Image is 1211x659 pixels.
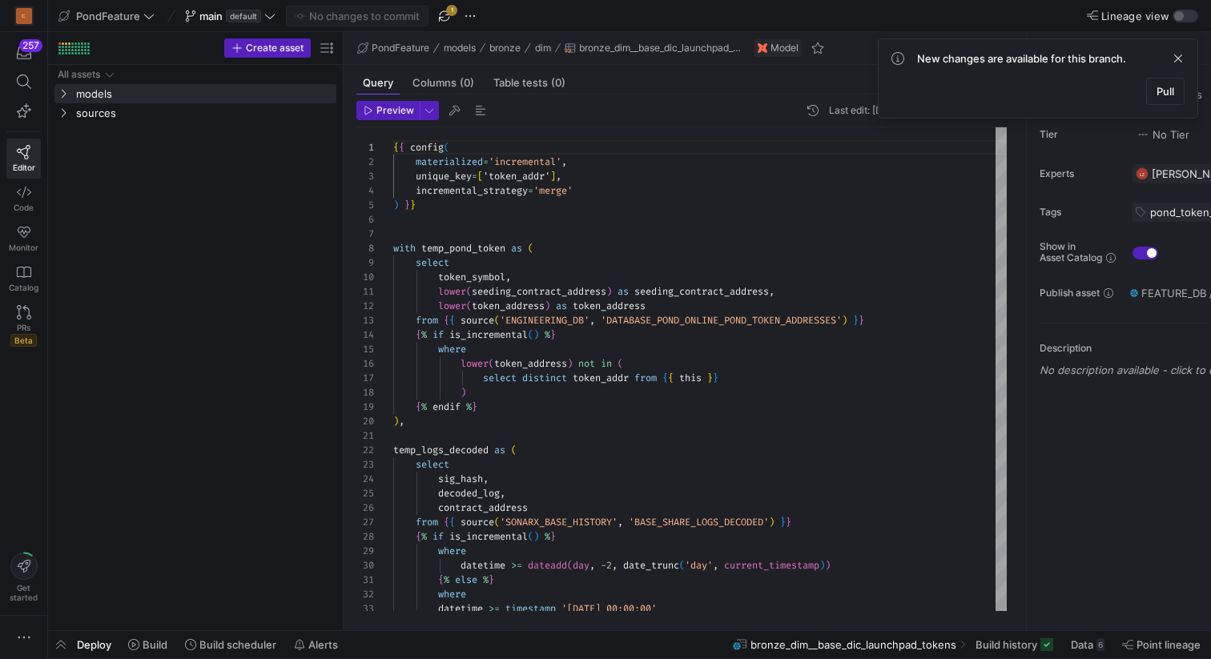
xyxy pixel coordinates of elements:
div: Press SPACE to select this row. [54,103,336,123]
span: ) [606,285,612,298]
div: 14 [356,327,374,342]
span: Query [363,78,393,88]
span: distinct [522,372,567,384]
span: { [393,141,399,154]
span: (0) [551,78,565,88]
span: token_symbol [438,271,505,283]
span: ) [393,415,399,428]
span: endif [432,400,461,413]
span: % [483,573,489,586]
span: sources [76,104,334,123]
span: 'day' [685,559,713,572]
div: Last edit: [DATE] by [PERSON_NAME] [829,105,997,116]
span: { [668,372,674,384]
span: as [556,299,567,312]
span: ( [494,314,500,327]
div: 22 [356,443,374,457]
span: Catalog [9,283,38,292]
a: Catalog [6,259,41,299]
span: day [573,559,589,572]
span: ) [825,559,831,572]
span: from [416,314,438,327]
button: Preview [356,101,420,120]
span: if [432,530,444,543]
span: Table tests [493,78,565,88]
div: 19 [356,400,374,414]
div: 5 [356,198,374,212]
span: { [449,314,455,327]
button: Alerts [287,631,345,658]
span: } [859,314,864,327]
span: Create asset [246,42,304,54]
span: PondFeature [372,42,429,54]
span: { [444,314,449,327]
button: Build [121,631,175,658]
span: dateadd [528,559,567,572]
span: in [601,357,612,370]
button: No tierNo Tier [1133,124,1193,145]
div: 16 [356,356,374,371]
span: 'DATABASE_POND_ONLINE_POND_TOKEN_ADDRESSES' [601,314,842,327]
button: Build history [968,631,1060,658]
button: Data6 [1064,631,1112,658]
div: 31 [356,573,374,587]
span: token_address [472,299,545,312]
span: bronze_dim__base_dic_launchpad_tokens [579,42,741,54]
button: Pull [1146,78,1185,105]
span: % [421,530,427,543]
div: 33 [356,601,374,616]
img: No tier [1137,128,1149,141]
div: 17 [356,371,374,385]
span: % [545,530,550,543]
span: (0) [460,78,474,88]
span: contract_address [438,501,528,514]
span: is_incremental [449,530,528,543]
span: not [578,357,595,370]
span: where [438,544,466,557]
span: ( [466,299,472,312]
span: 'merge' [533,184,573,197]
span: Columns [412,78,474,88]
span: Build [143,638,167,651]
span: datetime [438,602,483,615]
span: 'SONARX_BASE_HISTORY' [500,516,618,528]
span: >= [511,559,522,572]
span: is_incremental [449,328,528,341]
div: 7 [356,227,374,241]
span: token_address [494,357,567,370]
div: 257 [19,39,42,52]
span: } [853,314,859,327]
a: Monitor [6,219,41,259]
div: 29 [356,544,374,558]
span: if [432,328,444,341]
button: Point lineage [1115,631,1208,658]
span: decoded_log [438,487,500,500]
span: , [483,472,489,485]
span: ( [494,516,500,528]
span: % [421,400,427,413]
button: Create asset [224,38,311,58]
span: temp_logs_decoded [393,444,489,456]
span: = [528,184,533,197]
span: ) [393,199,399,211]
span: % [421,328,427,341]
span: No Tier [1137,128,1189,141]
span: , [589,314,595,327]
span: { [444,516,449,528]
span: Alerts [308,638,338,651]
div: 13 [356,313,374,327]
div: 25 [356,486,374,500]
span: where [438,343,466,356]
span: as [494,444,505,456]
span: from [416,516,438,528]
span: temp_pond_token [421,242,505,255]
button: PondFeature [54,6,159,26]
span: as [618,285,629,298]
span: lower [438,299,466,312]
div: 21 [356,428,374,443]
span: ) [769,516,774,528]
span: seeding_contract_address [634,285,769,298]
button: dim [531,38,555,58]
span: '[DATE] 00:00:00' [561,602,657,615]
button: maindefault [181,6,280,26]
